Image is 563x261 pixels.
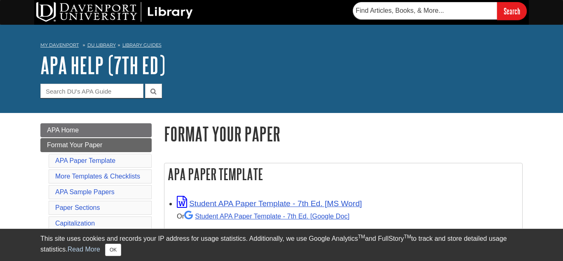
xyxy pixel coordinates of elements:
[105,244,121,256] button: Close
[68,246,100,253] a: Read More
[40,84,143,98] input: Search DU's APA Guide
[184,212,350,220] a: Student APA Paper Template - 7th Ed. [Google Doc]
[36,2,193,22] img: DU Library
[164,163,522,185] h2: APA Paper Template
[497,2,527,20] input: Search
[358,234,365,240] sup: TM
[353,2,497,19] input: Find Articles, Books, & More...
[40,52,165,78] a: APA Help (7th Ed)
[40,138,152,152] a: Format Your Paper
[164,123,523,144] h1: Format Your Paper
[40,123,152,137] a: APA Home
[55,204,100,211] a: Paper Sections
[47,141,102,148] span: Format Your Paper
[404,234,411,240] sup: TM
[40,40,523,53] nav: breadcrumb
[177,212,350,220] small: Or
[177,199,362,208] a: Link opens in new window
[55,188,115,195] a: APA Sample Papers
[40,234,523,256] div: This site uses cookies and records your IP address for usage statistics. Additionally, we use Goo...
[55,173,140,180] a: More Templates & Checklists
[55,220,95,227] a: Capitalization
[47,127,79,134] span: APA Home
[87,42,116,48] a: DU Library
[353,2,527,20] form: Searches DU Library's articles, books, and more
[122,42,162,48] a: Library Guides
[55,157,115,164] a: APA Paper Template
[40,42,79,49] a: My Davenport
